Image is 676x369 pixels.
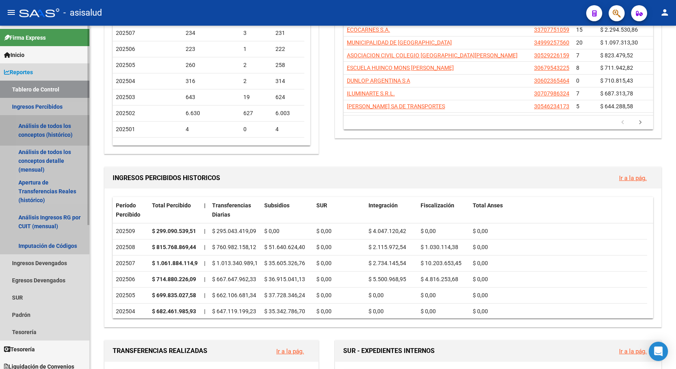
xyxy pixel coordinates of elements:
span: $ 0,00 [473,260,488,266]
span: SUR - EXPEDIENTES INTERNOS [343,347,435,355]
span: 8 [576,65,579,71]
span: $ 4.047.120,42 [368,228,406,234]
datatable-header-cell: SUR [313,197,365,223]
div: 314 [275,77,301,86]
span: $ 0,00 [421,308,436,314]
div: 2 [243,61,269,70]
span: $ 51.640.624,40 [264,244,305,250]
div: 316 [186,77,237,86]
span: 202502 [116,110,135,116]
span: $ 5.500.968,95 [368,276,406,282]
span: $ 0,00 [473,276,488,282]
strong: $ 299.090.539,51 [152,228,196,234]
span: Período Percibido [116,202,140,218]
span: MUNICIPALIDAD DE [GEOGRAPHIC_DATA] [347,39,452,46]
span: Reportes [4,68,33,77]
mat-icon: menu [6,8,16,17]
span: $ 37.728.346,24 [264,292,305,298]
div: 222 [275,45,301,54]
div: 627 [243,109,269,118]
div: 1 [243,45,269,54]
span: | [204,202,206,209]
span: ECOCARNES S.A. [347,26,390,33]
span: | [204,260,205,266]
span: Inicio [4,51,24,59]
span: 34999257560 [534,39,569,46]
span: $ 35.342.786,70 [264,308,305,314]
span: 30602365464 [534,77,569,84]
datatable-header-cell: Integración [365,197,417,223]
span: 5 [576,103,579,109]
span: 20 [576,39,583,46]
div: 4 [186,125,237,134]
span: INGRESOS PERCIBIDOS HISTORICOS [113,174,220,182]
span: 30546234173 [534,103,569,109]
datatable-header-cell: Subsidios [261,197,313,223]
div: 624 [275,93,301,102]
button: Ir a la pág. [613,344,653,359]
span: Subsidios [264,202,289,209]
a: Ir a la pág. [276,348,304,355]
strong: $ 682.461.985,93 [152,308,196,314]
span: $ 0,00 [316,244,332,250]
span: Tesorería [4,345,35,354]
span: Firma Express [4,33,46,42]
span: $ 10.203.653,45 [421,260,461,266]
span: $ 0,00 [368,308,384,314]
span: $ 0,00 [473,292,488,298]
span: SUR [316,202,327,209]
div: 202507 [116,259,146,268]
span: DUNLOP ARGENTINA S A [347,77,410,84]
a: go to next page [633,118,648,127]
span: ILUMINARTE S.R.L. [347,90,395,97]
div: 3 [243,28,269,38]
datatable-header-cell: Total Anses [470,197,647,223]
span: $ 0,00 [473,308,488,314]
span: $ 0,00 [316,292,332,298]
span: $ 4.816.253,68 [421,276,458,282]
datatable-header-cell: Período Percibido [113,197,149,223]
span: [PERSON_NAME] SA DE TRANSPORTES [347,103,445,109]
span: $ 0,00 [316,228,332,234]
span: ESCUELA HUINCO MONS [PERSON_NAME] [347,65,454,71]
span: $ 710.815,43 [600,77,633,84]
span: $ 0,00 [316,308,332,314]
div: 202505 [116,291,146,300]
div: 643 [186,93,237,102]
strong: $ 714.880.226,09 [152,276,196,282]
span: Integración [368,202,398,209]
span: $ 0,00 [264,228,279,234]
span: $ 1.030.114,38 [421,244,458,250]
span: | [204,308,205,314]
span: Fiscalización [421,202,454,209]
span: TRANSFERENCIAS REALIZADAS [113,347,207,355]
a: Ir a la pág. [619,174,647,182]
span: | [204,228,205,234]
span: 202505 [116,62,135,68]
span: 30679543225 [534,65,569,71]
span: $ 0,00 [316,260,332,266]
span: $ 35.605.326,76 [264,260,305,266]
span: Total Anses [473,202,503,209]
div: 202504 [116,307,146,316]
div: 202508 [116,243,146,252]
span: $ 295.043.419,09 [212,228,256,234]
span: 202503 [116,94,135,100]
span: - asisalud [63,4,102,22]
span: $ 662.106.681,34 [212,292,256,298]
button: Ir a la pág. [613,170,653,185]
span: $ 823.479,52 [600,52,633,59]
span: $ 647.119.199,23 [212,308,256,314]
strong: $ 1.061.884.114,90 [152,260,201,266]
span: Total Percibido [152,202,191,209]
span: $ 0,00 [421,292,436,298]
mat-icon: person [660,8,670,17]
a: Ir a la pág. [619,348,647,355]
div: 6.003 [275,109,301,118]
span: $ 0,00 [473,228,488,234]
span: 202506 [116,46,135,52]
span: $ 0,00 [421,228,436,234]
span: $ 2.294.530,86 [600,26,638,33]
span: $ 1.013.340.989,15 [212,260,261,266]
span: $ 711.942,82 [600,65,633,71]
